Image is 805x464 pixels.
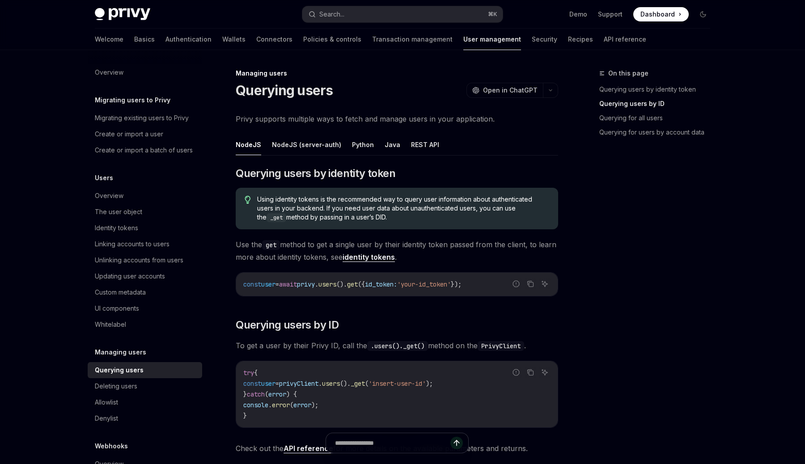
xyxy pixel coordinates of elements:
[466,83,543,98] button: Open in ChatGPT
[318,380,322,388] span: .
[385,134,400,155] button: Java
[256,29,292,50] a: Connectors
[95,95,170,105] h5: Migrating users to Privy
[243,369,254,377] span: try
[95,29,123,50] a: Welcome
[352,134,374,155] button: Python
[88,204,202,220] a: The user object
[88,316,202,333] a: Whitelabel
[88,110,202,126] a: Migrating existing users to Privy
[302,6,503,22] button: Search...⌘K
[88,362,202,378] a: Querying users
[272,401,290,409] span: error
[275,380,279,388] span: =
[451,280,462,288] span: });
[510,367,522,378] button: Report incorrect code
[134,29,155,50] a: Basics
[88,142,202,158] a: Create or import a batch of users
[510,278,522,290] button: Report incorrect code
[243,280,261,288] span: const
[95,397,118,408] div: Allowlist
[243,401,268,409] span: console
[222,29,246,50] a: Wallets
[88,394,202,410] a: Allowlist
[95,223,138,233] div: Identity tokens
[95,271,165,282] div: Updating user accounts
[88,410,202,426] a: Denylist
[247,390,265,398] span: catch
[318,280,336,288] span: users
[478,341,524,351] code: PrivyClient
[261,280,275,288] span: user
[599,97,717,111] a: Querying users by ID
[340,380,351,388] span: ().
[236,69,558,78] div: Managing users
[358,280,365,288] span: ({
[633,7,689,21] a: Dashboard
[268,401,272,409] span: .
[254,369,258,377] span: {
[539,278,551,290] button: Ask AI
[297,280,315,288] span: privy
[365,280,397,288] span: id_token:
[236,238,558,263] span: Use the method to get a single user by their identity token passed from the client, to learn more...
[275,280,279,288] span: =
[95,8,150,21] img: dark logo
[279,380,318,388] span: privyClient
[315,280,318,288] span: .
[293,401,311,409] span: error
[268,390,286,398] span: error
[598,10,623,19] a: Support
[319,9,344,20] div: Search...
[369,380,426,388] span: 'insert-user-id'
[95,190,123,201] div: Overview
[88,188,202,204] a: Overview
[95,287,146,298] div: Custom metadata
[599,125,717,139] a: Querying for users by account data
[236,318,339,332] span: Querying users by ID
[236,113,558,125] span: Privy supports multiple ways to fetch and manage users in your application.
[243,412,247,420] span: }
[236,339,558,352] span: To get a user by their Privy ID, call the method on the .
[599,111,717,125] a: Querying for all users
[539,367,551,378] button: Ask AI
[95,173,113,183] h5: Users
[343,253,395,262] a: identity tokens
[88,64,202,80] a: Overview
[265,390,268,398] span: (
[236,134,261,155] button: NodeJS
[88,220,202,236] a: Identity tokens
[88,252,202,268] a: Unlinking accounts from users
[488,11,497,18] span: ⌘ K
[236,82,333,98] h1: Querying users
[696,7,710,21] button: Toggle dark mode
[290,401,293,409] span: (
[286,390,297,398] span: ) {
[569,10,587,19] a: Demo
[599,82,717,97] a: Querying users by identity token
[311,401,318,409] span: );
[95,413,118,424] div: Denylist
[640,10,675,19] span: Dashboard
[95,365,144,375] div: Querying users
[426,380,433,388] span: );
[262,240,280,250] code: get
[372,29,453,50] a: Transaction management
[88,236,202,252] a: Linking accounts to users
[365,380,369,388] span: (
[88,126,202,142] a: Create or import a user
[95,303,139,314] div: UI components
[397,280,451,288] span: 'your-id_token'
[243,390,247,398] span: }
[95,113,189,123] div: Migrating existing users to Privy
[95,239,169,249] div: Linking accounts to users
[335,433,450,453] input: Ask a question...
[257,195,549,222] span: Using identity tokens is the recommended way to query user information about authenticated users ...
[95,381,137,392] div: Deleting users
[532,29,557,50] a: Security
[95,129,163,139] div: Create or import a user
[279,280,297,288] span: await
[568,29,593,50] a: Recipes
[261,380,275,388] span: user
[351,380,365,388] span: _get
